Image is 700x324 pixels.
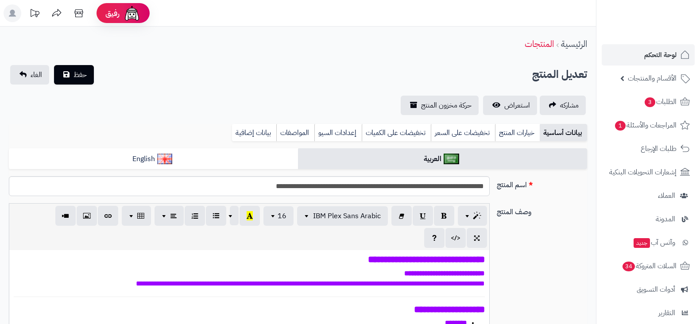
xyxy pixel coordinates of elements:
label: وصف المنتج [493,203,591,217]
span: السلات المتروكة [622,260,677,272]
a: المراجعات والأسئلة1 [602,115,695,136]
a: لوحة التحكم [602,44,695,66]
span: IBM Plex Sans Arabic [313,211,381,221]
a: استعراض [483,96,537,115]
span: حفظ [73,69,87,80]
img: ai-face.png [123,4,141,22]
a: حركة مخزون المنتج [401,96,479,115]
a: المنتجات [525,37,554,50]
a: المواصفات [276,124,314,142]
a: الطلبات3 [602,91,695,112]
span: أدوات التسويق [637,283,675,296]
span: 34 [623,262,635,271]
button: IBM Plex Sans Arabic [297,206,388,226]
a: تخفيضات على الكميات [362,124,431,142]
span: المدونة [656,213,675,225]
span: حركة مخزون المنتج [421,100,472,111]
span: 1 [615,121,626,131]
button: حفظ [54,65,94,85]
a: المدونة [602,208,695,230]
span: جديد [634,238,650,248]
span: التقارير [658,307,675,319]
a: السلات المتروكة34 [602,255,695,277]
img: English [157,154,173,164]
span: استعراض [504,100,530,111]
a: طلبات الإرجاع [602,138,695,159]
a: إعدادات السيو [314,124,362,142]
a: التقارير [602,302,695,324]
a: العملاء [602,185,695,206]
img: العربية [444,154,459,164]
a: أدوات التسويق [602,279,695,300]
button: 16 [263,206,294,226]
span: لوحة التحكم [644,49,677,61]
span: 3 [645,97,655,107]
a: الغاء [10,65,49,85]
a: تخفيضات على السعر [431,124,495,142]
a: بيانات أساسية [540,124,587,142]
span: وآتس آب [633,236,675,249]
a: English [9,148,298,170]
span: مشاركه [560,100,579,111]
a: إشعارات التحويلات البنكية [602,162,695,183]
span: الطلبات [644,96,677,108]
span: إشعارات التحويلات البنكية [609,166,677,178]
span: 16 [278,211,286,221]
a: الرئيسية [561,37,587,50]
a: وآتس آبجديد [602,232,695,253]
span: المراجعات والأسئلة [614,119,677,131]
label: اسم المنتج [493,176,591,190]
a: تحديثات المنصة [23,4,46,24]
span: رفيق [105,8,120,19]
a: خيارات المنتج [495,124,540,142]
h2: تعديل المنتج [532,66,587,84]
img: logo-2.png [640,24,692,42]
span: طلبات الإرجاع [641,143,677,155]
span: العملاء [658,189,675,202]
a: مشاركه [540,96,586,115]
span: الغاء [31,69,42,80]
span: الأقسام والمنتجات [628,72,677,85]
a: بيانات إضافية [232,124,276,142]
a: العربية [298,148,587,170]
